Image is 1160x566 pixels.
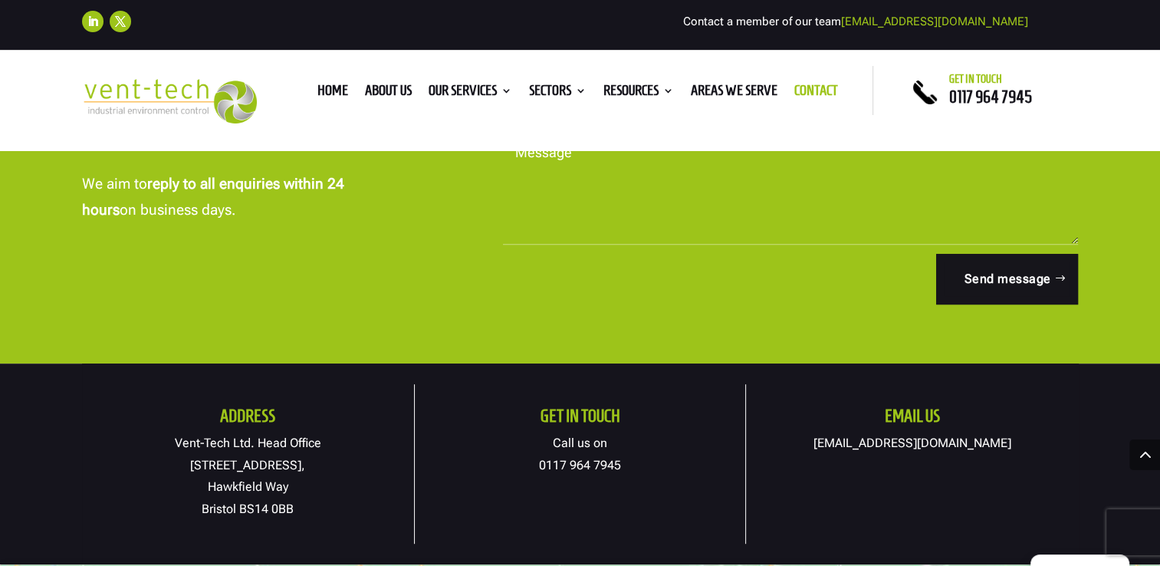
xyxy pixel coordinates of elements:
p: Call us on [415,433,745,477]
span: Contact a member of our team [683,15,1028,28]
a: Sectors [529,85,587,102]
a: Resources [603,85,674,102]
h2: Email us [746,407,1078,433]
a: Home [317,85,348,102]
span: If you have a question about our service, want to find out more about our pricing or have a gener... [82,55,357,152]
a: [EMAIL_ADDRESS][DOMAIN_NAME] [841,15,1028,28]
h2: Get in touch [415,407,745,433]
strong: reply to all enquiries within 24 hours [82,175,344,219]
span: We aim to [82,175,147,193]
img: 2023-09-27T08_35_16.549ZVENT-TECH---Clear-background [82,79,258,124]
p: Vent-Tech Ltd. Head Office [STREET_ADDRESS], Hawkfield Way Bristol BS14 0BB [82,433,414,521]
a: 0117 964 7945 [949,87,1032,106]
a: Contact [794,85,838,102]
span: Get in touch [949,73,1002,85]
a: Follow on LinkedIn [82,11,104,32]
h2: Address [82,407,414,433]
span: on business days. [120,201,235,219]
a: Follow on X [110,11,131,32]
a: About us [365,85,412,102]
button: Send message [936,254,1078,304]
a: Our Services [429,85,512,102]
a: [EMAIL_ADDRESS][DOMAIN_NAME] [813,436,1011,450]
a: 0117 964 7945 [539,458,621,472]
a: Areas We Serve [691,85,777,102]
